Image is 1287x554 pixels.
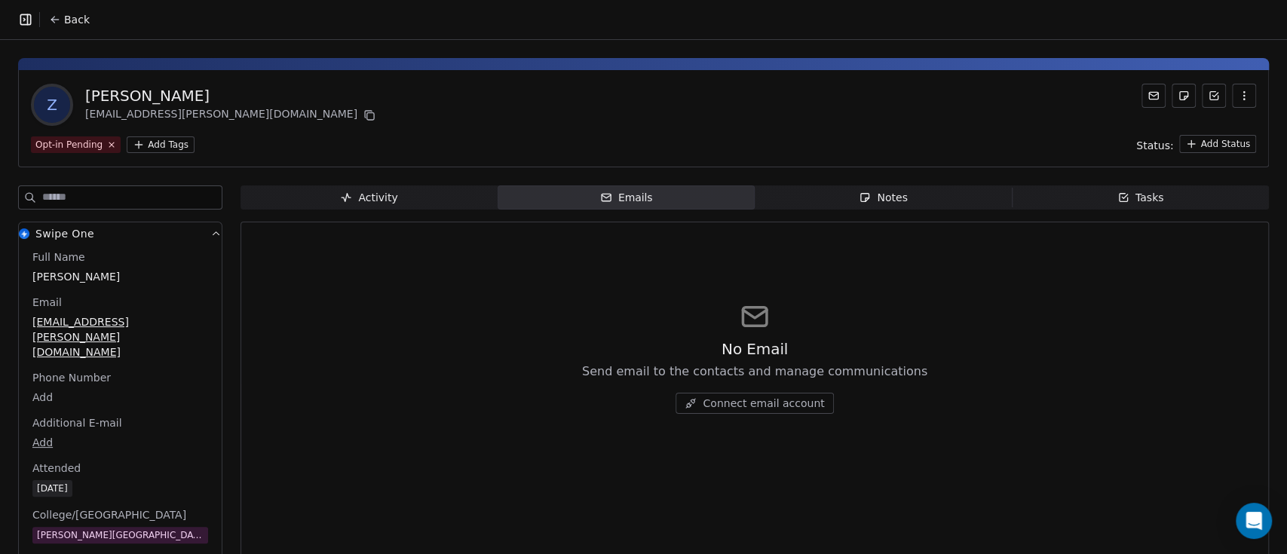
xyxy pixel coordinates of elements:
button: Connect email account [676,393,833,414]
span: Connect email account [703,396,824,411]
span: [EMAIL_ADDRESS][PERSON_NAME][DOMAIN_NAME] [32,314,208,360]
span: Status: [1136,138,1173,153]
span: Full Name [29,249,88,265]
img: Swipe One [19,228,29,239]
button: Add Status [1179,135,1256,153]
span: Attended [29,461,84,476]
span: Phone Number [29,370,114,385]
span: No Email [722,338,788,360]
div: Activity [340,190,397,206]
div: [PERSON_NAME][GEOGRAPHIC_DATA] [37,528,204,543]
button: Add Tags [127,136,195,153]
div: Tasks [1117,190,1164,206]
span: Add [32,390,208,405]
span: Add [32,435,208,450]
div: [PERSON_NAME] [85,85,378,106]
button: Swipe OneSwipe One [19,222,222,249]
div: Notes [859,190,907,206]
span: Back [64,12,90,27]
div: [EMAIL_ADDRESS][PERSON_NAME][DOMAIN_NAME] [85,106,378,124]
button: Back [40,6,99,33]
span: Z [34,87,70,123]
div: [DATE] [37,481,68,496]
div: Opt-in Pending [35,138,103,152]
span: [PERSON_NAME] [32,269,208,284]
span: Email [29,295,65,310]
span: Additional E-mail [29,415,125,430]
span: Send email to the contacts and manage communications [582,363,927,381]
span: College/[GEOGRAPHIC_DATA] [29,507,189,522]
div: Open Intercom Messenger [1236,503,1272,539]
div: Emails [599,190,652,206]
span: Swipe One [35,226,94,241]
